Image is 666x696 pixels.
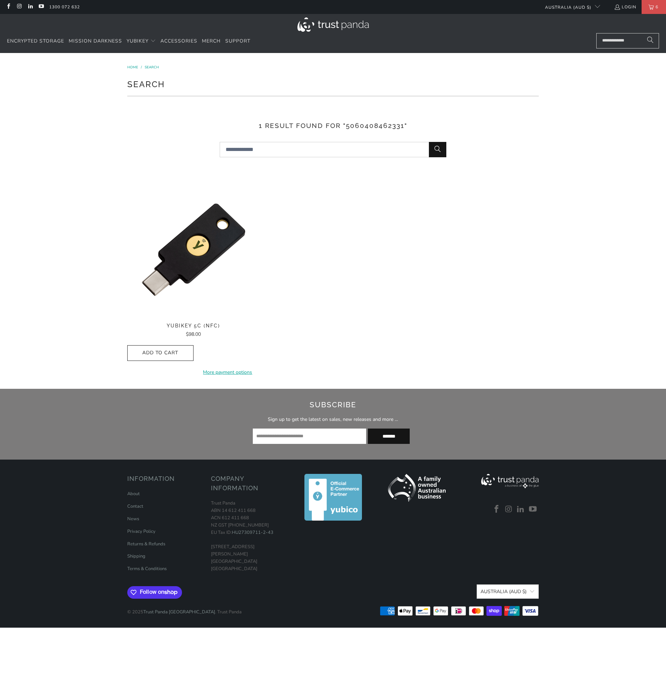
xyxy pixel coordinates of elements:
[202,38,221,44] span: Merch
[7,33,250,50] nav: Translation missing: en.navigation.header.main_nav
[297,17,369,32] img: Trust Panda Australia
[135,350,186,356] span: Add to Cart
[49,3,80,11] a: 1300 072 632
[196,369,260,376] a: More payment options
[141,65,142,70] span: /
[232,529,273,536] a: HU27309711-2-43
[143,609,215,615] a: Trust Panda [GEOGRAPHIC_DATA]
[160,38,197,44] span: Accessories
[127,121,539,131] h3: 1 result found for "5060408462331"
[38,4,44,10] a: Trust Panda Australia on YouTube
[596,33,659,48] input: Search...
[225,33,250,50] a: Support
[16,4,22,10] a: Trust Panda Australia on Instagram
[491,505,502,514] a: Trust Panda Australia on Facebook
[516,505,526,514] a: Trust Panda Australia on LinkedIn
[127,183,260,316] img: YubiKey 5C (NFC) - Trust Panda
[642,33,659,48] button: Search
[127,566,167,572] a: Terms & Conditions
[127,183,260,316] a: YubiKey 5C (NFC) - Trust Panda YubiKey 5C (NFC) - Trust Panda
[211,500,288,572] p: Trust Panda ABN 14 612 411 668 ACN 612 411 668 NZ GST [PHONE_NUMBER] EU Tax ID: [STREET_ADDRESS][...
[202,33,221,50] a: Merch
[5,4,11,10] a: Trust Panda Australia on Facebook
[225,38,250,44] span: Support
[127,541,165,547] a: Returns & Refunds
[127,503,143,509] a: Contact
[127,345,194,361] button: Add to Cart
[127,33,156,50] summary: YubiKey
[135,399,531,410] h2: Subscribe
[504,505,514,514] a: Trust Panda Australia on Instagram
[127,491,140,497] a: About
[135,416,531,423] p: Sign up to get the latest on sales, new releases and more …
[127,38,149,44] span: YubiKey
[160,33,197,50] a: Accessories
[7,33,64,50] a: Encrypted Storage
[186,331,201,338] span: $98.00
[7,38,64,44] span: Encrypted Storage
[127,77,539,91] h1: Search
[69,38,122,44] span: Mission Darkness
[27,4,33,10] a: Trust Panda Australia on LinkedIn
[127,528,156,535] a: Privacy Policy
[477,584,539,599] button: Australia (AUD $)
[429,142,446,157] button: Search
[127,323,260,329] span: YubiKey 5C (NFC)
[127,516,139,522] a: News
[614,3,636,11] a: Login
[127,65,139,70] a: Home
[145,65,159,70] a: Search
[127,553,145,559] a: Shipping
[528,505,538,514] a: Trust Panda Australia on YouTube
[127,65,138,70] span: Home
[127,323,260,338] a: YubiKey 5C (NFC) $98.00
[127,602,242,616] p: © 2025 . Trust Panda
[69,33,122,50] a: Mission Darkness
[220,142,446,157] input: Search...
